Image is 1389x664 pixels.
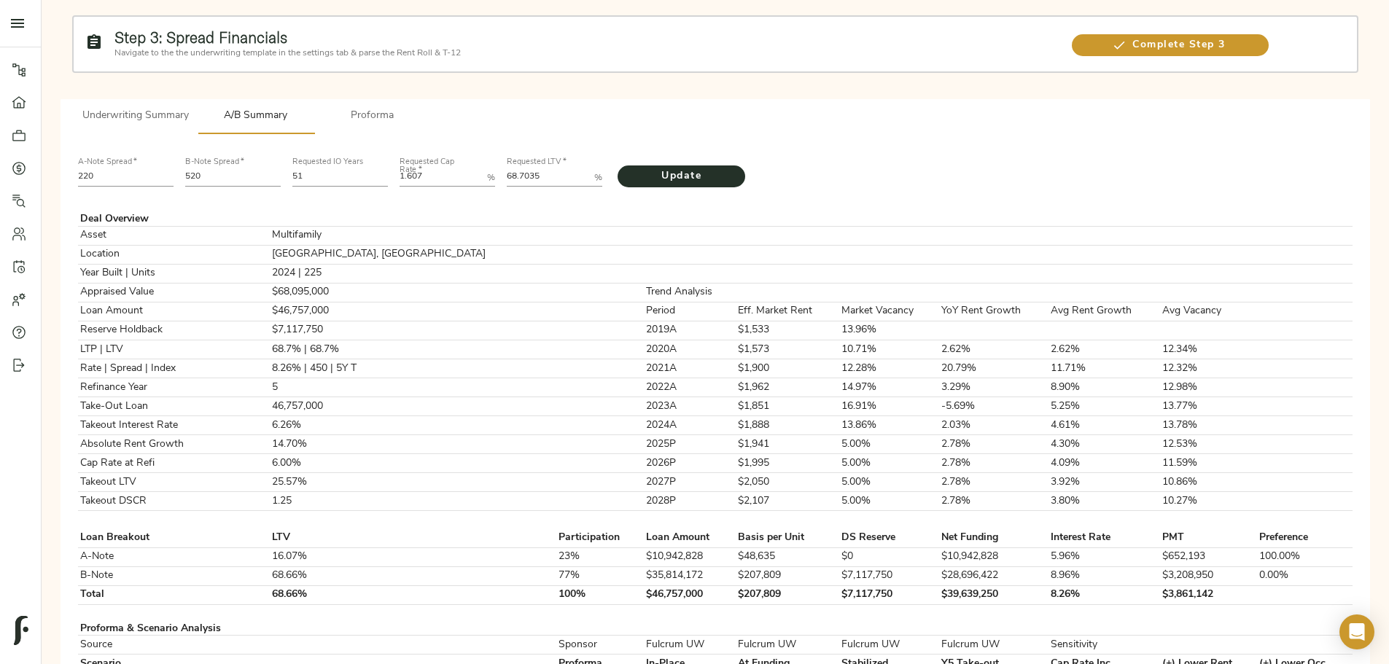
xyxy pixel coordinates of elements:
td: Basis per Unit [736,529,839,548]
td: 2022A [644,378,736,397]
td: Participation [556,529,644,548]
td: 5.00% [839,473,939,492]
td: 2019A [644,321,736,340]
td: $7,117,750 [271,321,557,340]
label: Requested Cap Rate [400,158,471,174]
td: $3,861,142 [1160,585,1257,604]
td: $652,193 [1160,547,1257,566]
td: 3.92% [1048,473,1160,492]
span: Underwriting Summary [82,107,189,125]
td: Eff. Market Rent [736,302,839,321]
td: 5.00% [839,454,939,473]
img: logo [14,616,28,645]
td: 5.25% [1048,397,1160,416]
td: Takeout LTV [78,473,271,492]
td: Year Built | Units [78,264,271,283]
td: A-Note [78,547,271,566]
td: 12.98% [1160,378,1257,397]
td: Preference [1257,529,1353,548]
td: $207,809 [736,585,839,604]
td: Proforma & Scenario Analysis [78,622,271,636]
td: 2.78% [939,454,1048,473]
td: 77% [556,566,644,585]
td: 68.7% | 68.7% [271,340,557,359]
td: 10.86% [1160,473,1257,492]
td: $1,941 [736,435,839,454]
td: 11.71% [1048,359,1160,378]
td: $1,995 [736,454,839,473]
span: Proforma [323,107,422,125]
td: 3.80% [1048,492,1160,511]
td: PMT [1160,529,1257,548]
td: 46,757,000 [271,397,557,416]
td: Appraised Value [78,283,271,302]
td: 10.71% [839,340,939,359]
td: 2020A [644,340,736,359]
td: 2025P [644,435,736,454]
td: $3,208,950 [1160,566,1257,585]
td: 12.53% [1160,435,1257,454]
span: Complete Step 3 [1072,36,1268,55]
td: Asset [78,226,271,245]
td: 2024A [644,416,736,435]
td: 14.97% [839,378,939,397]
td: 13.78% [1160,416,1257,435]
p: Navigate to the the underwriting template in the settings tab & parse the Rent Roll & T-12 [114,47,1057,60]
td: Avg Vacancy [1160,302,1257,321]
td: 8.26% [1048,585,1160,604]
td: Fulcrum UW [939,636,1048,655]
td: $28,696,422 [939,566,1048,585]
td: 8.96% [1048,566,1160,585]
strong: Step 3: Spread Financials [114,28,287,47]
td: 20.79% [939,359,1048,378]
button: Complete Step 3 [1072,34,1268,56]
td: 0.00% [1257,566,1353,585]
td: 4.61% [1048,416,1160,435]
td: $7,117,750 [839,566,939,585]
td: $1,533 [736,321,839,340]
td: 8.26% | 450 | 5Y T [271,359,557,378]
td: 14.70% [271,435,557,454]
td: $2,107 [736,492,839,511]
td: $1,900 [736,359,839,378]
td: $39,639,250 [939,585,1048,604]
p: % [594,171,602,184]
td: Trend Analysis [644,283,736,302]
p: % [487,171,495,184]
td: Take-Out Loan [78,397,271,416]
td: 16.91% [839,397,939,416]
td: Avg Rent Growth [1048,302,1160,321]
td: LTV [271,529,557,548]
td: Fulcrum UW [644,636,736,655]
td: B-Note [78,566,271,585]
td: $1,888 [736,416,839,435]
td: Fulcrum UW [736,636,839,655]
td: 2.78% [939,435,1048,454]
td: 25.57% [271,473,557,492]
td: 12.32% [1160,359,1257,378]
td: 100.00% [1257,547,1353,566]
td: Takeout Interest Rate [78,416,271,435]
td: Cap Rate at Refi [78,454,271,473]
td: $7,117,750 [839,585,939,604]
td: 68.66% [271,566,557,585]
span: A/B Summary [206,107,306,125]
td: $46,757,000 [271,302,557,321]
td: Location [78,245,271,264]
td: Sponsor [556,636,644,655]
td: Rate | Spread | Index [78,359,271,378]
td: 12.34% [1160,340,1257,359]
td: $10,942,828 [644,547,736,566]
td: 2.78% [939,492,1048,511]
td: Interest Rate [1048,529,1160,548]
td: Source [78,636,271,655]
td: 4.30% [1048,435,1160,454]
td: $0 [839,547,939,566]
span: Update [632,168,731,186]
td: 16.07% [271,547,557,566]
td: Sensitivity [1048,636,1160,655]
label: A-Note Spread [78,158,136,166]
label: Requested IO Years [292,158,363,166]
td: Takeout DSCR [78,492,271,511]
td: Multifamily [271,226,557,245]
